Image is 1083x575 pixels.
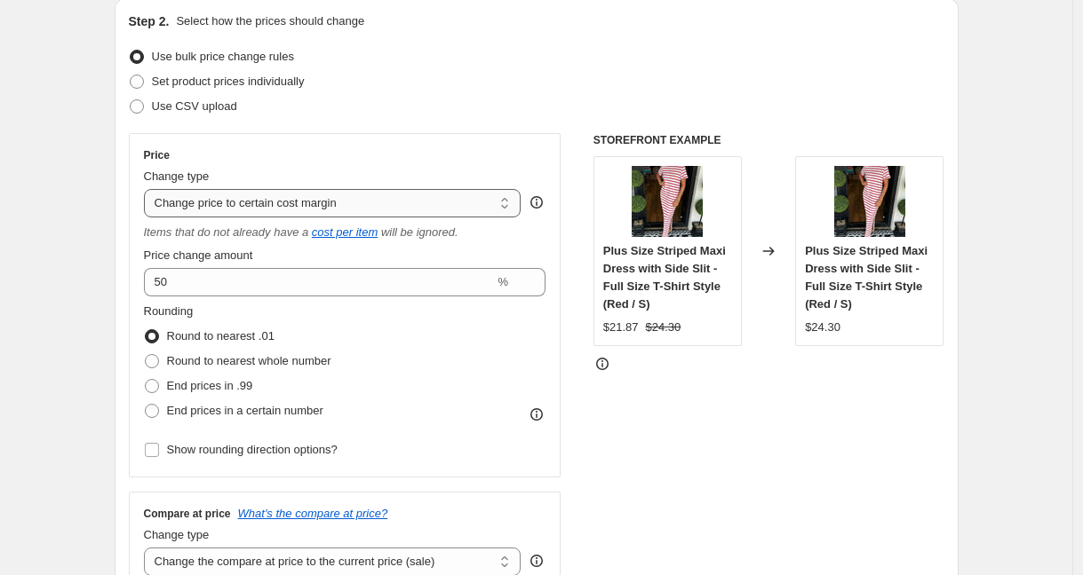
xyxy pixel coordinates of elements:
[176,12,364,30] p: Select how the prices should change
[528,193,545,211] div: help
[167,404,323,417] span: End prices in a certain number
[152,99,237,113] span: Use CSV upload
[498,275,508,288] span: %
[144,225,309,239] i: Items that do not already have a
[167,329,275,343] span: Round to nearest .01
[528,552,545,570] div: help
[144,507,231,521] h3: Compare at price
[144,528,210,541] span: Change type
[152,50,294,63] span: Use bulk price change rules
[834,166,905,237] img: 50d13760-34ef-4737-85f6-d0629590cc73-Max-Origin_80x.webp
[238,507,388,520] button: What's the compare at price?
[144,148,170,162] h3: Price
[593,133,944,147] h6: STOREFRONT EXAMPLE
[805,244,928,311] span: Plus Size Striped Maxi Dress with Side Slit - Full Size T-Shirt Style (Red / S)
[129,12,170,30] h2: Step 2.
[167,443,338,456] span: Show rounding direction options?
[152,75,305,88] span: Set product prices individually
[144,268,495,296] input: 50
[646,320,681,334] span: $24.30
[632,166,703,237] img: 50d13760-34ef-4737-85f6-d0629590cc73-Max-Origin_80x.webp
[805,320,840,334] span: $24.30
[381,225,458,239] i: will be ignored.
[312,225,378,239] a: cost per item
[603,320,639,334] span: $21.87
[603,244,726,311] span: Plus Size Striped Maxi Dress with Side Slit - Full Size T-Shirt Style (Red / S)
[167,379,253,392] span: End prices in .99
[144,304,194,318] span: Rounding
[167,354,331,367] span: Round to nearest whole number
[144,169,210,183] span: Change type
[144,248,253,262] span: Price change amount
